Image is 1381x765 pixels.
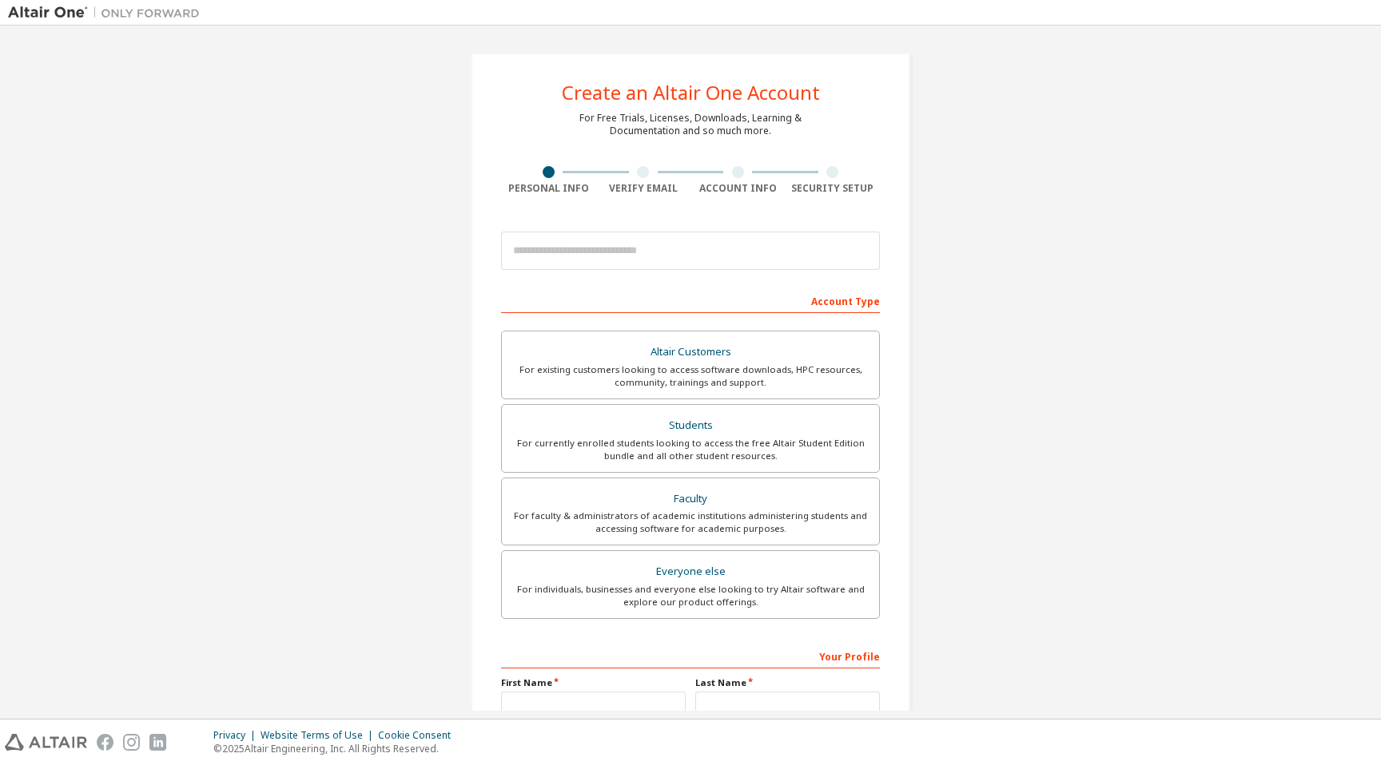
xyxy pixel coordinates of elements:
[149,734,166,751] img: linkedin.svg
[511,414,870,437] div: Students
[5,734,87,751] img: altair_logo.svg
[596,182,691,195] div: Verify Email
[695,676,880,689] label: Last Name
[690,182,786,195] div: Account Info
[123,734,140,751] img: instagram.svg
[501,182,596,195] div: Personal Info
[8,5,208,21] img: Altair One
[511,509,870,535] div: For faculty & administrators of academic institutions administering students and accessing softwa...
[511,437,870,462] div: For currently enrolled students looking to access the free Altair Student Edition bundle and all ...
[511,488,870,510] div: Faculty
[562,83,820,102] div: Create an Altair One Account
[501,287,880,313] div: Account Type
[579,112,802,137] div: For Free Trials, Licenses, Downloads, Learning & Documentation and so much more.
[378,729,460,742] div: Cookie Consent
[511,363,870,389] div: For existing customers looking to access software downloads, HPC resources, community, trainings ...
[213,729,261,742] div: Privacy
[511,583,870,608] div: For individuals, businesses and everyone else looking to try Altair software and explore our prod...
[213,742,460,755] p: © 2025 Altair Engineering, Inc. All Rights Reserved.
[261,729,378,742] div: Website Terms of Use
[786,182,881,195] div: Security Setup
[501,676,686,689] label: First Name
[97,734,113,751] img: facebook.svg
[511,341,870,363] div: Altair Customers
[511,561,870,583] div: Everyone else
[501,643,880,668] div: Your Profile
